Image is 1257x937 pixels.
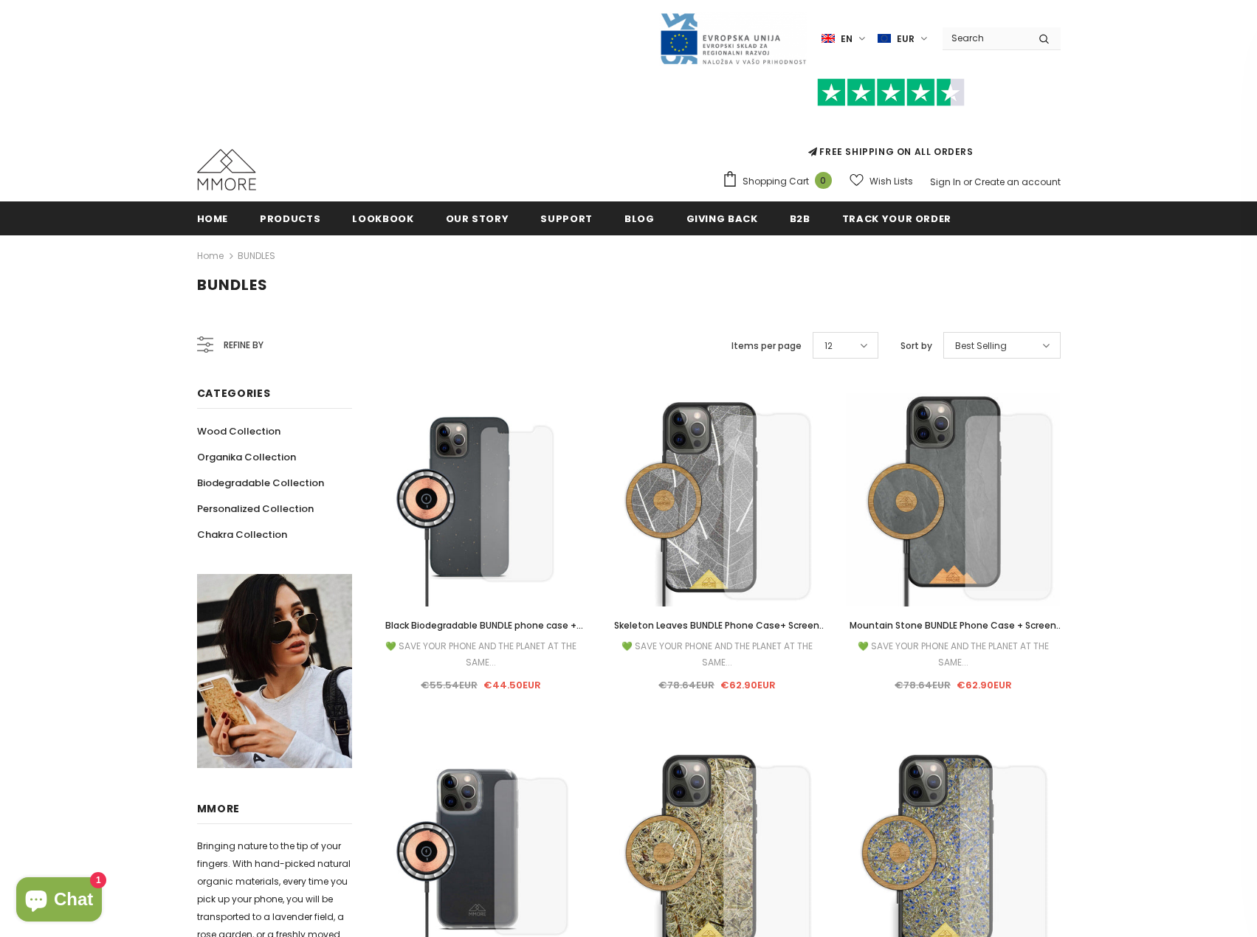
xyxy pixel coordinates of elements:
[624,201,655,235] a: Blog
[790,201,810,235] a: B2B
[943,27,1027,49] input: Search Site
[842,201,951,235] a: Track your order
[197,470,324,496] a: Biodegradable Collection
[720,678,776,692] span: €62.90EUR
[658,678,714,692] span: €78.64EUR
[197,522,287,547] a: Chakra Collection
[483,678,541,692] span: €44.50EUR
[930,176,961,188] a: Sign In
[790,212,810,226] span: B2B
[197,149,256,190] img: MMORE Cases
[197,386,271,401] span: Categories
[722,85,1061,158] span: FREE SHIPPING ON ALL ORDERS
[900,339,932,353] label: Sort by
[224,337,264,353] span: Refine by
[238,249,275,262] a: BUNDLES
[374,618,588,634] a: Black Biodegradable BUNDLE phone case + Screen Protector + Wireless Charger
[197,424,280,438] span: Wood Collection
[197,476,324,490] span: Biodegradable Collection
[817,78,965,107] img: Trust Pilot Stars
[197,201,229,235] a: Home
[897,32,915,46] span: EUR
[955,339,1007,353] span: Best Selling
[197,450,296,464] span: Organika Collection
[686,201,758,235] a: Giving back
[957,678,1012,692] span: €62.90EUR
[731,339,802,353] label: Items per page
[374,638,588,671] div: 💚 SAVE YOUR PHONE AND THE PLANET AT THE SAME...
[850,168,913,194] a: Wish Lists
[974,176,1061,188] a: Create an account
[624,212,655,226] span: Blog
[260,201,320,235] a: Products
[846,638,1060,671] div: 💚 SAVE YOUR PHONE AND THE PLANET AT THE SAME...
[197,528,287,542] span: Chakra Collection
[352,212,413,226] span: Lookbook
[842,212,951,226] span: Track your order
[12,877,106,925] inbox-online-store-chat: Shopify online store chat
[446,212,509,226] span: Our Story
[659,12,807,66] img: Javni Razpis
[197,212,229,226] span: Home
[446,201,509,235] a: Our Story
[385,619,583,648] span: Black Biodegradable BUNDLE phone case + Screen Protector + Wireless Charger
[197,247,224,265] a: Home
[197,444,296,470] a: Organika Collection
[197,274,268,295] span: BUNDLES
[197,418,280,444] a: Wood Collection
[540,212,593,226] span: support
[824,339,833,353] span: 12
[963,176,972,188] span: or
[421,678,478,692] span: €55.54EUR
[846,618,1060,634] a: Mountain Stone BUNDLE Phone Case + Screen Protector + Stone Wireless Charger
[197,496,314,522] a: Personalized Collection
[841,32,853,46] span: en
[850,619,1063,648] span: Mountain Stone BUNDLE Phone Case + Screen Protector + Stone Wireless Charger
[686,212,758,226] span: Giving back
[610,618,824,634] a: Skeleton Leaves BUNDLE Phone Case+ Screen Protector + Skeleton Leaves Wireless Charger
[610,638,824,671] div: 💚 SAVE YOUR PHONE AND THE PLANET AT THE SAME...
[197,801,241,816] span: MMORE
[743,174,809,189] span: Shopping Cart
[540,201,593,235] a: support
[722,106,1061,145] iframe: Customer reviews powered by Trustpilot
[260,212,320,226] span: Products
[352,201,413,235] a: Lookbook
[197,502,314,516] span: Personalized Collection
[659,32,807,44] a: Javni Razpis
[869,174,913,189] span: Wish Lists
[722,170,839,193] a: Shopping Cart 0
[822,32,835,45] img: i-lang-1.png
[895,678,951,692] span: €78.64EUR
[815,172,832,189] span: 0
[613,619,826,648] span: Skeleton Leaves BUNDLE Phone Case+ Screen Protector + Skeleton Leaves Wireless Charger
